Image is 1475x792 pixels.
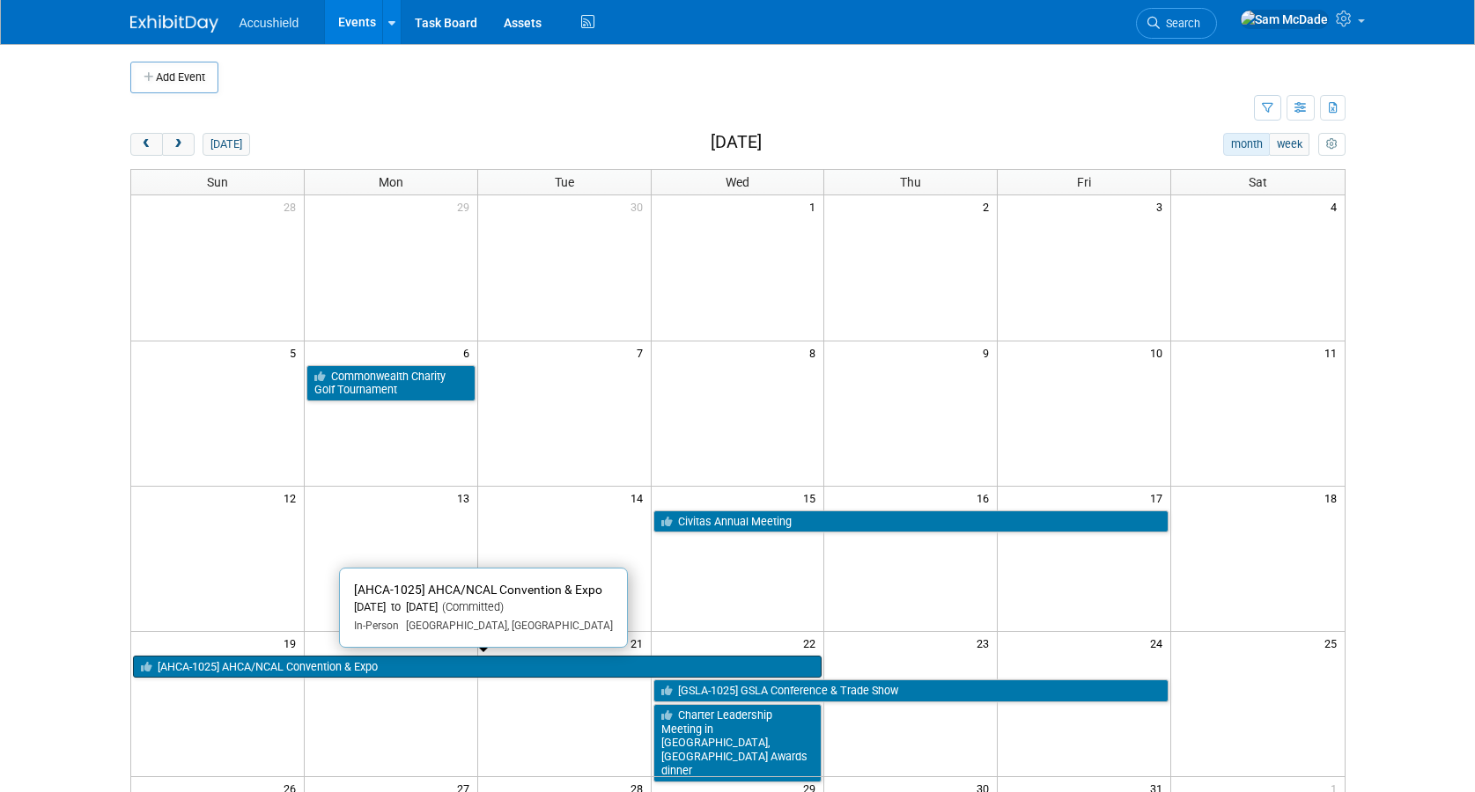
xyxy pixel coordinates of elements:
button: myCustomButton [1318,133,1345,156]
a: [AHCA-1025] AHCA/NCAL Convention & Expo [133,656,822,678]
img: ExhibitDay [130,15,218,33]
span: 22 [801,632,823,654]
div: [DATE] to [DATE] [354,600,613,615]
button: prev [130,133,163,156]
a: Charter Leadership Meeting in [GEOGRAPHIC_DATA], [GEOGRAPHIC_DATA] Awards dinner [653,704,822,782]
span: 28 [282,195,304,217]
span: 6 [461,341,477,363]
button: Add Event [130,62,218,93]
button: month [1223,133,1270,156]
span: 29 [455,195,477,217]
span: (Committed) [438,600,504,613]
span: In-Person [354,620,399,632]
button: next [162,133,195,156]
span: Search [1160,17,1200,30]
span: 17 [1148,487,1170,509]
span: Accushield [240,16,299,30]
button: week [1269,133,1309,156]
span: 7 [635,341,651,363]
span: Sun [207,175,228,189]
span: Sat [1249,175,1267,189]
button: [DATE] [203,133,249,156]
span: Fri [1077,175,1091,189]
span: [GEOGRAPHIC_DATA], [GEOGRAPHIC_DATA] [399,620,613,632]
span: Wed [726,175,749,189]
span: 1 [808,195,823,217]
span: 13 [455,487,477,509]
span: 2 [981,195,997,217]
span: 8 [808,341,823,363]
span: 18 [1323,487,1345,509]
a: Search [1136,8,1217,39]
span: 3 [1154,195,1170,217]
span: 9 [981,341,997,363]
span: 14 [629,487,651,509]
span: [AHCA-1025] AHCA/NCAL Convention & Expo [354,583,602,597]
span: 12 [282,487,304,509]
span: Thu [900,175,921,189]
span: 21 [629,632,651,654]
span: 11 [1323,341,1345,363]
span: 24 [1148,632,1170,654]
span: 25 [1323,632,1345,654]
a: [GSLA-1025] GSLA Conference & Trade Show [653,679,1169,702]
span: Mon [379,175,403,189]
a: Civitas Annual Meeting [653,510,1169,533]
span: 19 [282,632,304,654]
h2: [DATE] [711,133,762,152]
span: 15 [801,487,823,509]
span: 10 [1148,341,1170,363]
span: 16 [975,487,997,509]
span: Tue [555,175,574,189]
span: 23 [975,632,997,654]
a: Commonwealth Charity Golf Tournament [306,365,476,401]
span: 30 [629,195,651,217]
span: 4 [1329,195,1345,217]
img: Sam McDade [1240,10,1329,29]
i: Personalize Calendar [1326,139,1338,150]
span: 5 [288,341,304,363]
